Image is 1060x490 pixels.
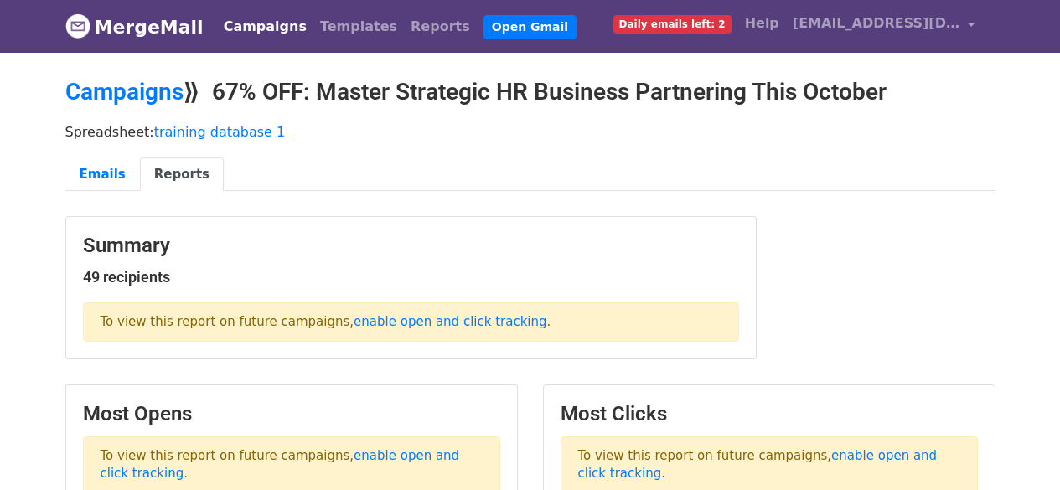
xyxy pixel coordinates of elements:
a: enable open and click tracking [354,314,546,329]
p: Spreadsheet: [65,123,995,141]
a: Emails [65,157,140,192]
iframe: Chat Widget [976,410,1060,490]
a: Reports [404,10,477,44]
h3: Most Clicks [561,402,978,426]
h2: ⟫ 67% OFF: Master Strategic HR Business Partnering This October [65,78,995,106]
a: Templates [313,10,404,44]
h3: Summary [83,234,739,258]
span: [EMAIL_ADDRESS][DOMAIN_NAME] [793,13,960,34]
a: Open Gmail [483,15,577,39]
h3: Most Opens [83,402,500,426]
h5: 49 recipients [83,268,739,286]
a: Campaigns [65,78,184,106]
span: Daily emails left: 2 [613,15,732,34]
a: Campaigns [217,10,313,44]
a: [EMAIL_ADDRESS][DOMAIN_NAME] [786,7,982,46]
img: MergeMail logo [65,13,90,39]
p: To view this report on future campaigns, . [83,302,739,342]
a: Help [738,7,786,40]
a: Reports [140,157,224,192]
a: Daily emails left: 2 [607,7,738,40]
a: MergeMail [65,9,204,44]
a: training database 1 [154,124,286,140]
